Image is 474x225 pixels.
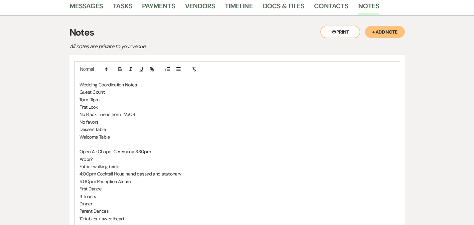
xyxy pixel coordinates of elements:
[79,133,395,141] p: Welcome Table
[79,207,395,215] p: Parent Dances
[79,88,395,96] p: Guest Count:
[225,1,253,15] a: Timeline
[79,96,395,103] p: 11am-11pm
[314,1,348,15] a: Contacts
[263,1,304,15] a: Docs & Files
[365,26,405,38] button: + Add Note
[142,1,175,15] a: Payments
[79,126,395,133] p: Dessert table
[113,1,132,15] a: Tasks
[79,111,395,118] p: No Black Linens from TVaCB
[79,118,395,126] p: No favors
[185,1,215,15] a: Vendors
[70,26,405,40] h3: Notes
[320,26,360,38] button: Print
[79,81,395,88] p: Wedding Coordination Notes:
[79,163,395,170] p: Father walking bride
[79,170,395,177] p: 4:00pm Cocktail Hour, hand passed and stationary
[70,1,103,15] a: Messages
[79,200,395,207] p: Dinner
[358,1,379,15] a: Notes
[79,215,395,222] p: 10 tables + sweetheart
[79,148,395,155] p: Open Air Chapel Ceremony 3:30pm
[79,185,395,192] p: First Dance
[79,193,395,200] p: 3 Toasts
[70,42,302,51] p: All notes are private to your venue.
[79,156,395,163] p: Arbor?
[79,103,395,111] p: First Look
[79,178,395,185] p: 5:00pm Reception Atrium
